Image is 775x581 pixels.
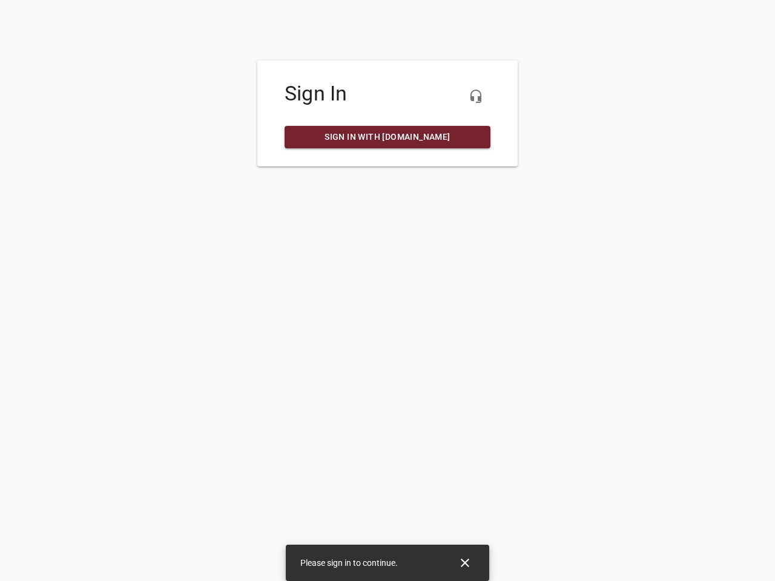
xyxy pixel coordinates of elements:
[300,558,398,568] span: Please sign in to continue.
[294,130,481,145] span: Sign in with [DOMAIN_NAME]
[461,82,490,111] button: Live Chat
[450,548,480,577] button: Close
[285,82,490,106] h4: Sign In
[285,126,490,148] a: Sign in with [DOMAIN_NAME]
